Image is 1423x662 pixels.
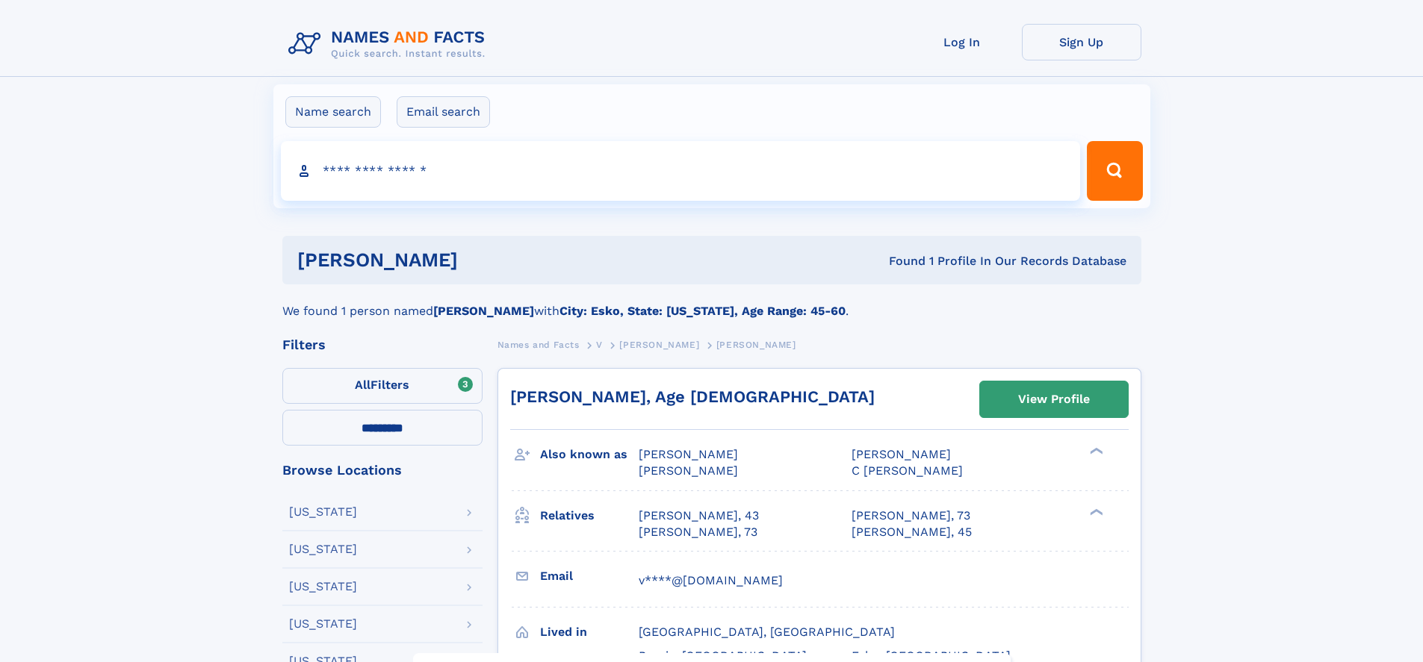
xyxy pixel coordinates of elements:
[1018,382,1090,416] div: View Profile
[397,96,490,128] label: Email search
[497,335,580,354] a: Names and Facts
[596,335,603,354] a: V
[852,447,951,461] span: [PERSON_NAME]
[433,304,534,318] b: [PERSON_NAME]
[639,508,759,524] a: [PERSON_NAME], 43
[619,335,699,354] a: [PERSON_NAME]
[540,619,639,645] h3: Lived in
[639,447,738,461] span: [PERSON_NAME]
[510,387,875,406] a: [PERSON_NAME], Age [DEMOGRAPHIC_DATA]
[852,508,970,524] a: [PERSON_NAME], 73
[639,463,738,478] span: [PERSON_NAME]
[289,618,357,630] div: [US_STATE]
[540,563,639,589] h3: Email
[540,442,639,467] h3: Also known as
[285,96,381,128] label: Name search
[281,141,1081,201] input: search input
[1022,24,1141,60] a: Sign Up
[596,340,603,350] span: V
[282,284,1141,320] div: We found 1 person named with .
[902,24,1022,60] a: Log In
[559,304,846,318] b: City: Esko, State: [US_STATE], Age Range: 45-60
[716,340,796,350] span: [PERSON_NAME]
[282,24,497,64] img: Logo Names and Facts
[852,463,963,478] span: C [PERSON_NAME]
[639,524,757,540] a: [PERSON_NAME], 73
[289,506,357,518] div: [US_STATE]
[639,625,895,639] span: [GEOGRAPHIC_DATA], [GEOGRAPHIC_DATA]
[980,381,1128,417] a: View Profile
[1086,507,1104,516] div: ❯
[282,368,483,404] label: Filters
[289,581,357,593] div: [US_STATE]
[297,251,674,269] h1: [PERSON_NAME]
[282,463,483,477] div: Browse Locations
[289,543,357,555] div: [US_STATE]
[619,340,699,350] span: [PERSON_NAME]
[1087,141,1142,201] button: Search Button
[852,524,972,540] a: [PERSON_NAME], 45
[282,338,483,352] div: Filters
[355,378,371,392] span: All
[1086,446,1104,456] div: ❯
[540,503,639,528] h3: Relatives
[673,253,1126,269] div: Found 1 Profile In Our Records Database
